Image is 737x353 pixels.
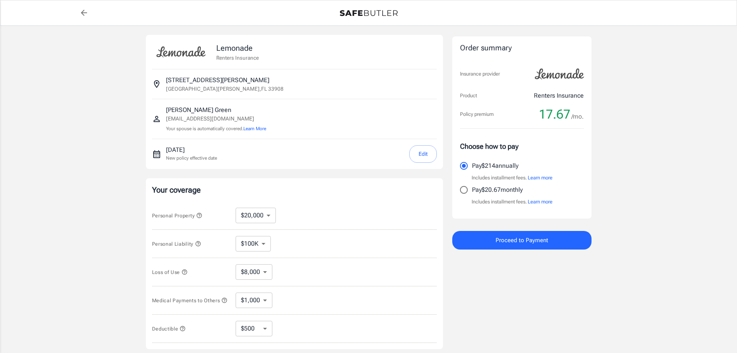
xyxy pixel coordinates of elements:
p: [EMAIL_ADDRESS][DOMAIN_NAME] [166,115,266,123]
button: Deductible [152,324,186,333]
p: Your coverage [152,184,437,195]
button: Learn more [528,198,552,206]
div: Order summary [460,43,584,54]
button: Loss of Use [152,267,188,277]
img: Back to quotes [340,10,398,16]
button: Learn more [528,174,552,182]
svg: Insured address [152,79,161,89]
button: Learn More [243,125,266,132]
p: Renters Insurance [534,91,584,100]
svg: Insured person [152,114,161,124]
p: Insurance provider [460,70,500,78]
span: Personal Property [152,213,202,219]
p: [PERSON_NAME] Green [166,105,266,115]
button: Edit [409,145,437,163]
img: Lemonade [152,41,210,63]
span: Loss of Use [152,269,188,275]
p: Renters Insurance [216,54,259,62]
span: Personal Liability [152,241,201,247]
span: Medical Payments to Others [152,298,228,303]
p: Includes installment fees. [472,174,552,182]
button: Personal Property [152,211,202,220]
p: Lemonade [216,42,259,54]
p: Pay $20.67 monthly [472,185,523,195]
p: Product [460,92,477,100]
p: [STREET_ADDRESS][PERSON_NAME] [166,76,269,85]
p: Pay $214 annually [472,161,518,170]
span: Deductible [152,326,186,332]
span: 17.67 [539,107,570,122]
p: Includes installment fees. [472,198,552,206]
a: back to quotes [76,5,92,21]
svg: New policy start date [152,150,161,159]
img: Lemonade [530,63,588,85]
p: [DATE] [166,145,217,155]
span: /mo. [571,111,584,122]
p: Your spouse is automatically covered. [166,125,266,133]
p: [GEOGRAPHIC_DATA][PERSON_NAME] , FL 33908 [166,85,284,93]
p: Choose how to pay [460,141,584,152]
p: Policy premium [460,110,494,118]
button: Proceed to Payment [452,231,592,250]
span: Proceed to Payment [496,235,548,245]
p: New policy effective date [166,155,217,162]
button: Personal Liability [152,239,201,248]
button: Medical Payments to Others [152,296,228,305]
